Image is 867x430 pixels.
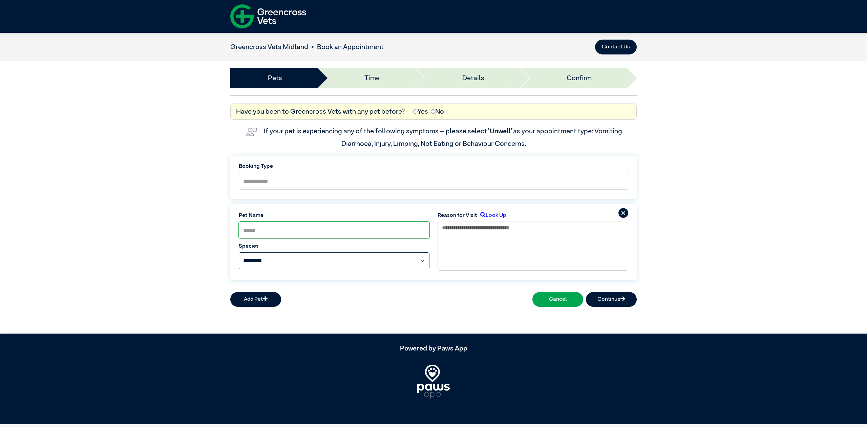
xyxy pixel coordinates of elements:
a: Greencross Vets Midland [230,44,308,50]
label: Look Up [477,211,506,220]
label: Have you been to Greencross Vets with any pet before? [236,107,405,117]
label: Booking Type [239,162,628,171]
button: Continue [586,292,637,307]
span: “Unwell” [487,128,513,135]
input: No [431,109,435,114]
button: Add Pet [230,292,281,307]
label: Reason for Visit [438,211,477,220]
a: Pets [268,73,282,83]
input: Yes [413,109,418,114]
img: vet [244,125,260,139]
label: If your pet is experiencing any of the following symptoms – please select as your appointment typ... [264,128,625,147]
label: No [431,107,444,117]
nav: breadcrumb [230,42,384,52]
li: Book an Appointment [308,42,384,52]
button: Cancel [532,292,583,307]
button: Contact Us [595,40,637,54]
label: Pet Name [239,211,429,220]
img: f-logo [230,2,306,31]
label: Yes [413,107,428,117]
img: PawsApp [417,365,450,399]
label: Species [239,242,429,250]
h5: Powered by Paws App [230,344,637,353]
